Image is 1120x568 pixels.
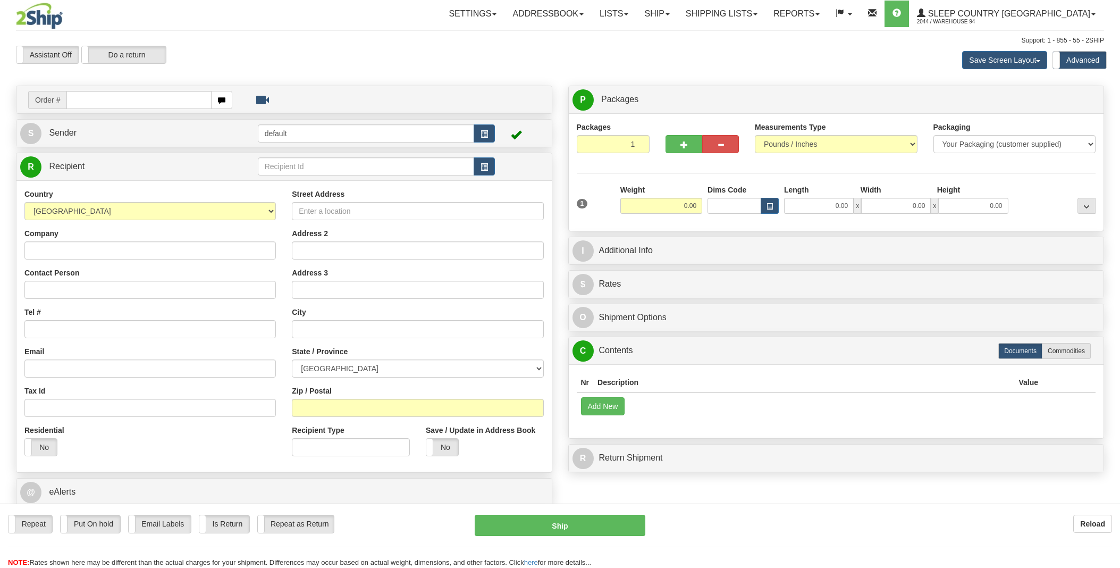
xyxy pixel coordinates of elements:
[292,202,543,220] input: Enter a location
[292,386,332,396] label: Zip / Postal
[258,124,475,143] input: Sender Id
[16,36,1104,45] div: Support: 1 - 855 - 55 - 2SHIP
[572,240,1100,262] a: IAdditional Info
[581,397,625,415] button: Add New
[258,157,475,176] input: Recipient Id
[24,307,41,318] label: Tel #
[917,16,997,27] span: 2044 / Warehouse 94
[620,185,645,195] label: Weight
[20,481,548,503] a: @ eAlerts
[572,240,594,262] span: I
[129,515,191,532] label: Email Labels
[8,558,29,566] span: NOTE:
[61,515,120,532] label: Put On hold
[20,482,41,503] span: @
[1080,520,1105,528] b: Reload
[577,199,588,208] span: 1
[49,487,75,496] span: eAlerts
[678,1,765,27] a: Shipping lists
[49,128,77,137] span: Sender
[20,156,41,178] span: R
[572,89,1100,111] a: P Packages
[1073,515,1112,533] button: Reload
[28,91,66,109] span: Order #
[25,439,57,456] label: No
[292,189,344,199] label: Street Address
[592,1,636,27] a: Lists
[861,185,881,195] label: Width
[292,346,348,357] label: State / Province
[504,1,592,27] a: Addressbook
[24,228,58,239] label: Company
[572,340,594,362] span: C
[292,425,344,436] label: Recipient Type
[572,307,1100,329] a: OShipment Options
[925,9,1090,18] span: Sleep Country [GEOGRAPHIC_DATA]
[258,515,334,532] label: Repeat as Return
[765,1,828,27] a: Reports
[524,558,538,566] a: here
[292,307,306,318] label: City
[20,156,231,178] a: R Recipient
[937,185,961,195] label: Height
[426,439,458,456] label: No
[9,515,52,532] label: Repeat
[16,3,63,29] img: logo2044.jpg
[1077,198,1096,214] div: ...
[577,122,611,132] label: Packages
[572,274,594,295] span: $
[784,185,809,195] label: Length
[20,123,41,144] span: S
[292,268,328,278] label: Address 3
[82,46,166,63] label: Do a return
[24,346,44,357] label: Email
[426,425,535,436] label: Save / Update in Address Book
[636,1,677,27] a: Ship
[475,515,645,536] button: Ship
[593,373,1014,392] th: Description
[708,185,746,195] label: Dims Code
[441,1,504,27] a: Settings
[292,228,328,239] label: Address 2
[572,340,1100,362] a: CContents
[572,273,1100,295] a: $Rates
[601,95,638,104] span: Packages
[24,425,64,436] label: Residential
[24,268,79,278] label: Contact Person
[962,51,1047,69] button: Save Screen Layout
[16,46,79,63] label: Assistant Off
[931,198,938,214] span: x
[1014,373,1042,392] th: Value
[755,122,826,132] label: Measurements Type
[572,448,594,469] span: R
[909,1,1104,27] a: Sleep Country [GEOGRAPHIC_DATA] 2044 / Warehouse 94
[998,343,1042,359] label: Documents
[199,515,249,532] label: Is Return
[577,373,594,392] th: Nr
[20,122,258,144] a: S Sender
[854,198,861,214] span: x
[572,307,594,328] span: O
[24,189,53,199] label: Country
[49,162,85,171] span: Recipient
[1042,343,1091,359] label: Commodities
[1053,52,1106,69] label: Advanced
[933,122,971,132] label: Packaging
[572,89,594,111] span: P
[572,447,1100,469] a: RReturn Shipment
[24,386,45,396] label: Tax Id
